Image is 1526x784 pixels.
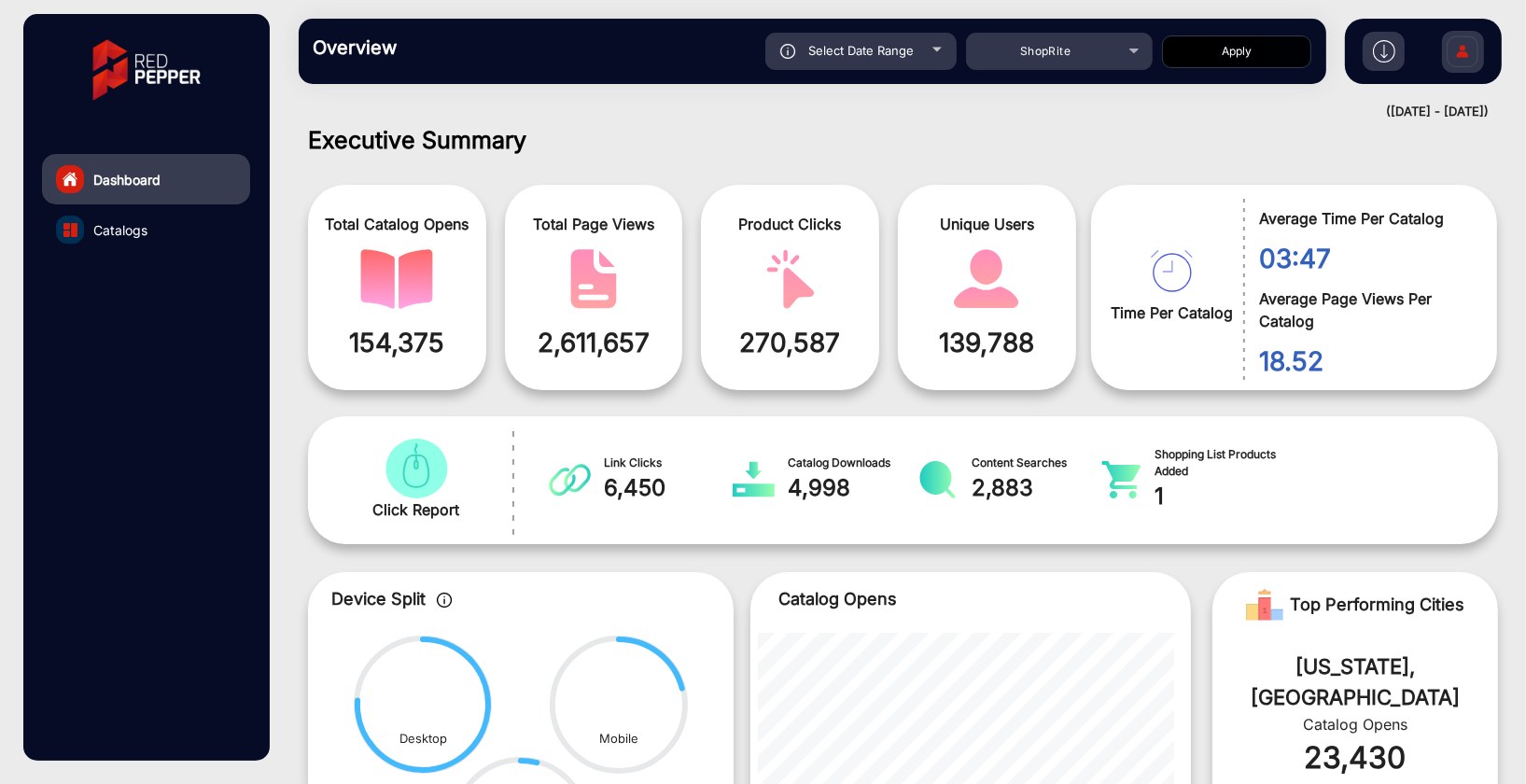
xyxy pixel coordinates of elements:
[519,213,669,235] span: Total Page Views
[1259,287,1469,332] span: Average Page Views Per Catalog
[778,586,1163,611] p: Catalog Opens
[322,213,472,235] span: Total Catalog Opens
[399,730,447,749] div: Desktop
[912,213,1062,235] span: Unique Users
[972,455,1101,471] span: Content Searches
[63,223,77,237] img: catalog
[1259,342,1469,381] span: 18.52
[280,103,1489,121] div: ([DATE] - [DATE])
[808,43,914,58] span: Select Date Range
[380,439,453,498] img: catalog
[313,36,574,59] h3: Overview
[1240,735,1470,780] div: 23,430
[308,126,1498,154] h1: Executive Summary
[322,323,472,362] span: 154,375
[93,220,147,240] span: Catalogs
[604,471,734,505] span: 6,450
[42,154,250,204] a: Dashboard
[1246,586,1283,623] img: Rank image
[1155,480,1284,513] span: 1
[788,471,917,505] span: 4,998
[1373,40,1395,63] img: h2download.svg
[917,461,959,498] img: catalog
[93,170,161,189] span: Dashboard
[372,498,459,521] span: Click Report
[604,455,734,471] span: Link Clicks
[1020,44,1071,58] span: ShopRite
[1151,250,1193,292] img: catalog
[788,455,917,471] span: Catalog Downloads
[1259,239,1469,278] span: 03:47
[1100,461,1142,498] img: catalog
[950,249,1023,309] img: catalog
[715,323,865,362] span: 270,587
[79,23,214,117] img: vmg-logo
[599,730,638,749] div: Mobile
[437,593,453,608] img: icon
[972,471,1101,505] span: 2,883
[780,44,796,59] img: icon
[1162,35,1311,68] button: Apply
[557,249,630,309] img: catalog
[331,589,426,609] span: Device Split
[1240,651,1470,713] div: [US_STATE], [GEOGRAPHIC_DATA]
[733,461,775,498] img: catalog
[62,171,78,188] img: home
[360,249,433,309] img: catalog
[1240,713,1470,735] div: Catalog Opens
[519,323,669,362] span: 2,611,657
[1259,207,1469,230] span: Average Time Per Catalog
[42,204,250,255] a: Catalogs
[1443,21,1482,87] img: Sign%20Up.svg
[1155,446,1284,480] span: Shopping List Products Added
[912,323,1062,362] span: 139,788
[549,461,591,498] img: catalog
[715,213,865,235] span: Product Clicks
[1291,586,1465,623] span: Top Performing Cities
[754,249,827,309] img: catalog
